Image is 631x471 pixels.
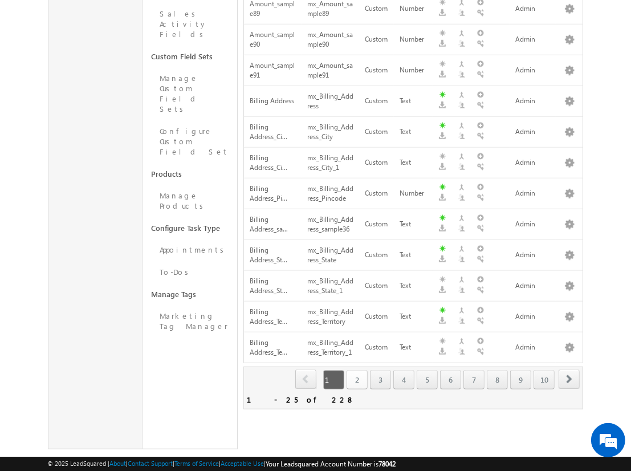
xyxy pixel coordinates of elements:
div: Admin [515,218,550,230]
div: Admin [515,311,550,323]
div: Text [400,126,427,138]
div: Text [400,249,427,261]
span: Billing Address_sa... [250,215,288,233]
span: Billing Address_Te... [250,338,287,356]
div: Text [400,157,427,169]
span: Billing Address_Te... [250,307,287,326]
div: Custom [365,280,388,292]
a: 7 [463,370,485,389]
a: Manage Products [143,185,237,217]
div: mx_Billing_Address [307,91,353,112]
div: mx_Billing_Address_Territory [307,306,353,328]
div: Minimize live chat window [187,6,214,33]
a: Marketing Tag Manager [143,305,237,338]
img: d_60004797649_company_0_60004797649 [19,60,48,75]
span: 1 [323,370,344,389]
a: Contact Support [128,460,173,467]
div: Number [400,188,427,200]
div: Custom [365,249,388,261]
div: Number [400,64,427,76]
span: Your Leadsquared Account Number is [266,460,396,468]
div: 1 - 25 of 228 [247,393,355,406]
div: Text [400,280,427,292]
a: prev [295,371,317,389]
a: About [110,460,127,467]
a: 5 [417,370,438,389]
span: Billing Address_St... [250,246,287,264]
a: 4 [393,370,414,389]
div: Number [400,34,427,46]
span: Billing Address_St... [250,277,287,295]
div: mx_Billing_Address_State [307,245,353,266]
div: Admin [515,64,550,76]
div: Number [400,3,427,15]
span: Billing Address [250,96,294,105]
a: Terms of Service [175,460,219,467]
div: Custom [365,64,388,76]
div: Custom [365,126,388,138]
a: 10 [534,370,555,389]
div: Admin [515,188,550,200]
div: mx_Amount_sample91 [307,60,353,82]
div: Admin [515,34,550,46]
em: Start Chat [155,351,207,367]
div: Admin [515,342,550,354]
div: Admin [515,249,550,261]
a: 9 [510,370,531,389]
a: Configure Task Type [143,217,237,239]
a: Sales Activity Fields [143,3,237,46]
span: © 2025 LeadSquared | | | | | [48,458,396,469]
div: Text [400,311,427,323]
a: Custom Field Sets [143,46,237,67]
span: Amount_sample90 [250,30,295,48]
div: mx_Billing_Address_Territory_1 [307,337,353,359]
span: Amount_sample91 [250,61,295,79]
div: Admin [515,280,550,292]
div: Custom [365,218,388,230]
div: mx_Billing_Address_City_1 [307,152,353,174]
span: 78042 [379,460,396,468]
div: mx_Billing_Address_sample36 [307,214,353,235]
span: Billing Address_Pi... [250,184,287,202]
div: mx_Amount_sample90 [307,29,353,51]
span: Billing Address_Ci... [250,123,287,141]
div: Custom [365,34,388,46]
a: Manage Tags [143,283,237,305]
span: next [559,370,580,389]
a: 2 [347,370,368,389]
div: Custom [365,188,388,200]
div: Custom [365,157,388,169]
div: Custom [365,95,388,107]
div: Admin [515,95,550,107]
div: Admin [515,126,550,138]
a: Products [143,163,237,185]
a: next [559,371,580,389]
a: 6 [440,370,461,389]
div: Text [400,342,427,354]
div: mx_Billing_Address_State_1 [307,275,353,297]
a: 8 [487,370,508,389]
span: Billing Address_Ci... [250,153,287,172]
a: 3 [370,370,391,389]
div: Admin [515,3,550,15]
a: Manage Custom Field Sets [143,67,237,120]
div: Custom [365,3,388,15]
div: Chat with us now [59,60,192,75]
a: Configure Custom Field Set [143,120,237,163]
div: Custom [365,311,388,323]
textarea: Type your message and hit 'Enter' [15,105,208,342]
span: prev [295,370,316,389]
a: Appointments [143,239,237,261]
div: mx_Billing_Address_City [307,121,353,143]
a: Acceptable Use [221,460,264,467]
div: Text [400,95,427,107]
div: Custom [365,342,388,354]
div: Admin [515,157,550,169]
a: To-Dos [143,261,237,283]
div: mx_Billing_Address_Pincode [307,183,353,205]
div: Text [400,218,427,230]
